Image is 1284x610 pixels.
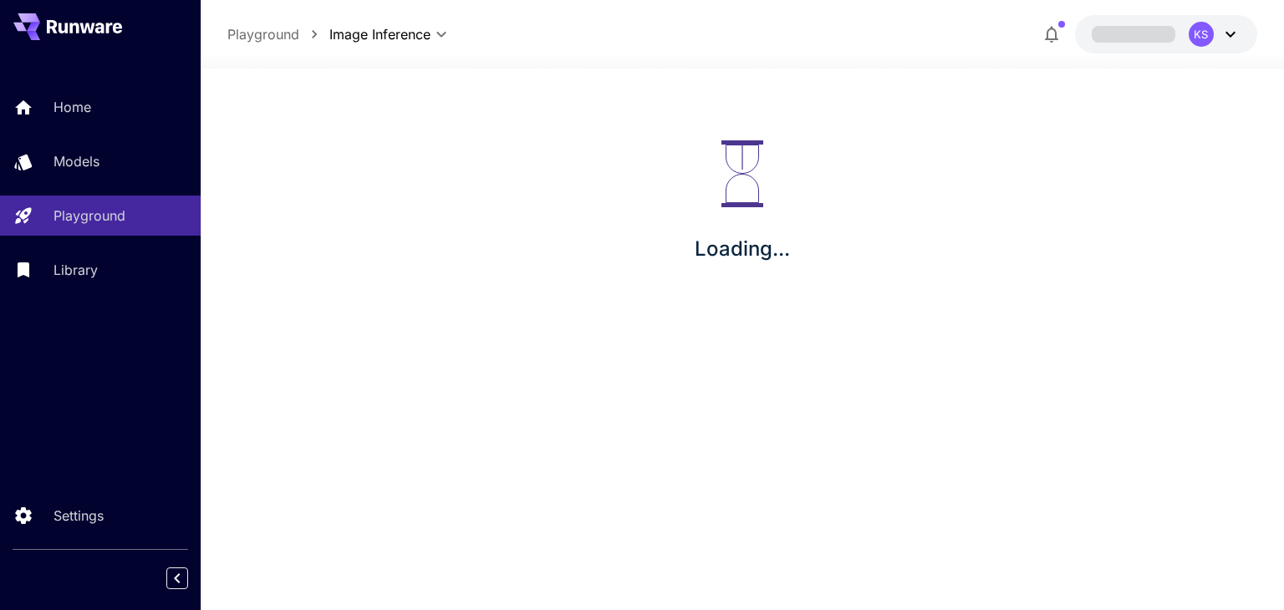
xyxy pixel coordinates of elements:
[179,563,201,593] div: Collapse sidebar
[53,97,91,117] p: Home
[53,506,104,526] p: Settings
[1189,22,1214,47] div: KS
[53,206,125,226] p: Playground
[695,234,790,264] p: Loading...
[227,24,299,44] a: Playground
[1075,15,1257,53] button: KS
[166,567,188,589] button: Collapse sidebar
[53,260,98,280] p: Library
[329,24,431,44] span: Image Inference
[227,24,329,44] nav: breadcrumb
[53,151,99,171] p: Models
